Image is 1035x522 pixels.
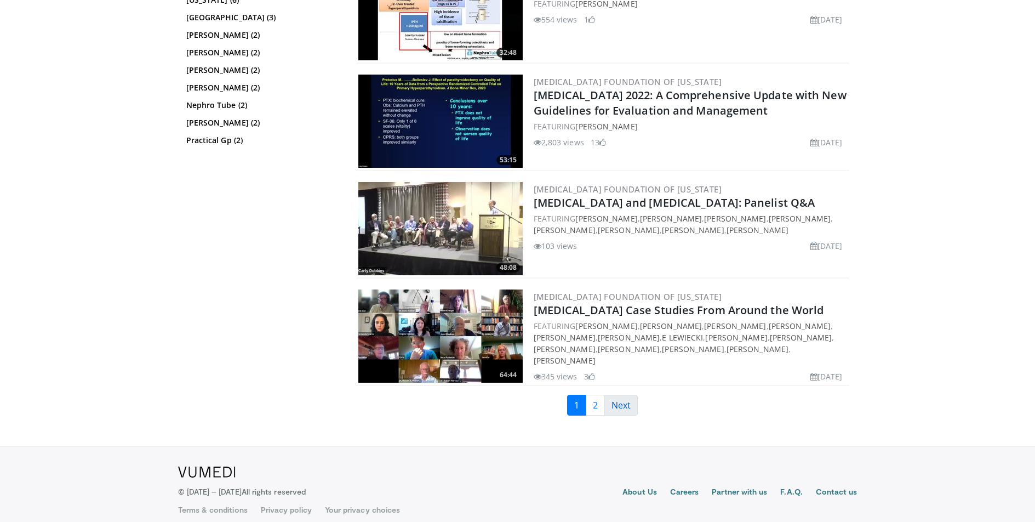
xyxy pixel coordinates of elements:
a: Next [604,395,638,416]
li: 554 views [534,14,577,25]
a: [PERSON_NAME] [598,225,660,235]
a: 2 [586,395,605,416]
a: 64:44 [358,290,523,383]
li: 1 [584,14,595,25]
a: Careers [670,486,699,500]
a: [MEDICAL_DATA] 2022: A Comprehensive Update with New Guidelines for Evaluation and Management [534,88,847,118]
a: [PERSON_NAME] (2) [186,117,337,128]
li: 103 views [534,240,577,252]
span: 53:15 [496,155,520,165]
a: [PERSON_NAME] [662,344,724,354]
li: [DATE] [810,240,843,252]
a: Partner with us [712,486,767,500]
a: [MEDICAL_DATA] Foundation of [US_STATE] [534,76,722,87]
a: [PERSON_NAME] [705,332,767,343]
a: Terms & conditions [178,504,248,515]
p: © [DATE] – [DATE] [178,486,306,497]
img: VuMedi Logo [178,467,236,478]
a: [MEDICAL_DATA] Foundation of [US_STATE] [534,291,722,302]
li: [DATE] [810,14,843,25]
a: [MEDICAL_DATA] Case Studies From Around the World [534,303,824,317]
nav: Search results pages [356,395,849,416]
img: c943dc63-b385-45e2-938f-4ecad44496d1.300x170_q85_crop-smart_upscale.jpg [358,290,523,383]
div: FEATURING [534,121,847,132]
a: [PERSON_NAME] [727,344,788,354]
img: 8c196ea5-3904-4e52-849f-b572c5a76551.300x170_q85_crop-smart_upscale.jpg [358,182,523,275]
a: E Lewiecki [662,332,703,343]
li: 2,803 views [534,137,584,148]
a: About Us [622,486,657,500]
a: [PERSON_NAME] (2) [186,47,337,58]
a: Practical Gp (2) [186,135,337,146]
a: 48:08 [358,182,523,275]
div: FEATURING , , , , , , , [534,213,847,236]
a: [MEDICAL_DATA] Foundation of [US_STATE] [534,184,722,195]
img: a77f7f73-ea35-4a2d-b268-e51fb5794d0a.300x170_q85_crop-smart_upscale.jpg [358,75,523,168]
span: All rights reserved [242,487,306,496]
a: [PERSON_NAME] [598,332,660,343]
a: [PERSON_NAME] (2) [186,30,337,41]
a: [MEDICAL_DATA] and [MEDICAL_DATA]: Panelist Q&A [534,195,815,210]
a: [PERSON_NAME] [534,225,596,235]
a: Privacy policy [261,504,312,515]
a: 53:15 [358,75,523,168]
a: [PERSON_NAME] [534,344,596,354]
a: [PERSON_NAME] [704,321,766,331]
a: Nephro Tube (2) [186,100,337,111]
a: [PERSON_NAME] [575,213,637,224]
a: [PERSON_NAME] [534,355,596,366]
li: 345 views [534,371,577,382]
a: [PERSON_NAME] [575,121,637,132]
span: 48:08 [496,263,520,273]
span: 32:48 [496,48,520,58]
a: Your privacy choices [325,504,400,515]
a: F.A.Q. [780,486,802,500]
li: 3 [584,371,595,382]
a: [PERSON_NAME] [769,321,831,331]
a: [PERSON_NAME] [640,213,702,224]
a: Contact us [816,486,857,500]
a: [PERSON_NAME] [534,332,596,343]
a: [GEOGRAPHIC_DATA] (3) [186,12,337,23]
a: [PERSON_NAME] [662,225,724,235]
a: 1 [567,395,586,416]
li: 13 [591,137,606,148]
a: [PERSON_NAME] [727,225,788,235]
a: [PERSON_NAME] [770,332,832,343]
a: [PERSON_NAME] [704,213,766,224]
a: [PERSON_NAME] [575,321,637,331]
a: [PERSON_NAME] (2) [186,65,337,76]
a: [PERSON_NAME] [598,344,660,354]
li: [DATE] [810,137,843,148]
a: [PERSON_NAME] [640,321,702,331]
a: [PERSON_NAME] (2) [186,82,337,93]
div: FEATURING , , , , , , , , , , , , , [534,320,847,366]
li: [DATE] [810,371,843,382]
span: 64:44 [496,370,520,380]
a: [PERSON_NAME] [769,213,831,224]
